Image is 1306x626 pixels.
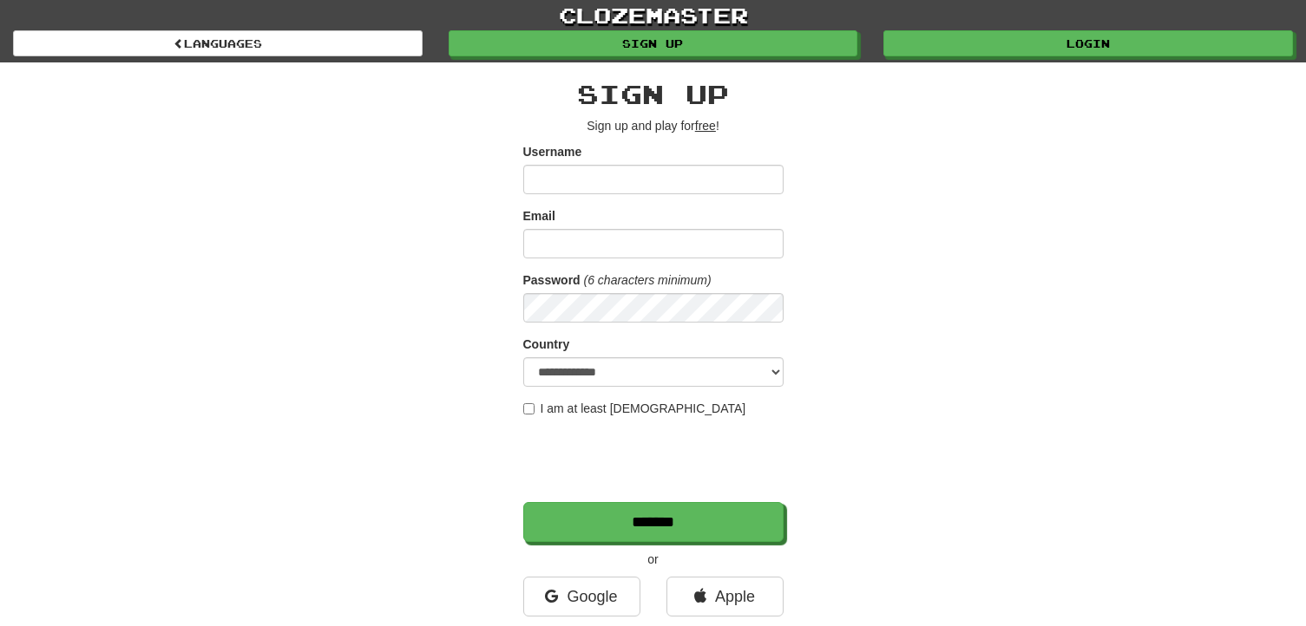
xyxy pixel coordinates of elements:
p: Sign up and play for ! [523,117,784,134]
label: Username [523,143,582,160]
h2: Sign up [523,80,784,108]
a: Languages [13,30,423,56]
label: Country [523,336,570,353]
label: Email [523,207,555,225]
iframe: reCAPTCHA [523,426,787,493]
label: Password [523,271,581,289]
a: Apple [666,577,784,616]
input: I am at least [DEMOGRAPHIC_DATA] [523,403,535,414]
em: (6 characters minimum) [584,273,712,287]
a: Login [883,30,1293,56]
p: or [523,551,784,568]
a: Sign up [449,30,858,56]
a: Google [523,577,640,616]
label: I am at least [DEMOGRAPHIC_DATA] [523,400,746,417]
u: free [695,119,716,133]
